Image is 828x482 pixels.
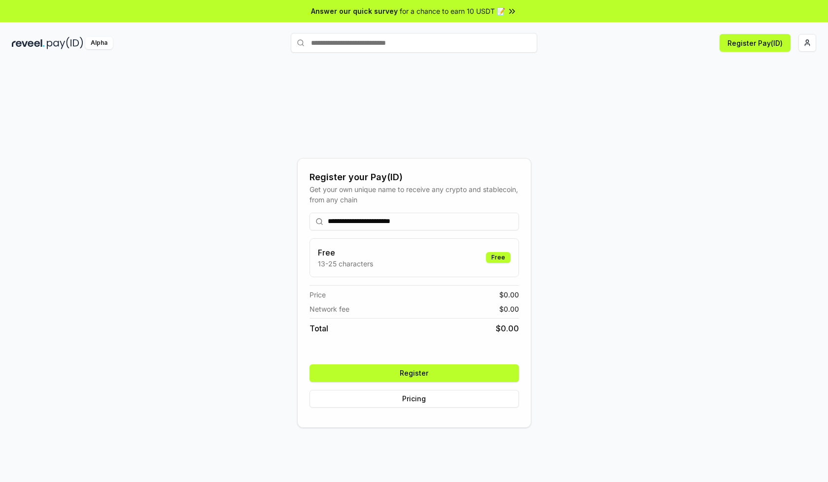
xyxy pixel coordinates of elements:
h3: Free [318,247,373,258]
p: 13-25 characters [318,258,373,269]
span: Answer our quick survey [311,6,398,16]
span: Price [310,289,326,300]
button: Register Pay(ID) [720,34,791,52]
button: Pricing [310,390,519,408]
img: pay_id [47,37,83,49]
span: $ 0.00 [499,304,519,314]
div: Get your own unique name to receive any crypto and stablecoin, from any chain [310,184,519,205]
span: $ 0.00 [496,322,519,334]
span: Total [310,322,328,334]
div: Register your Pay(ID) [310,170,519,184]
span: Network fee [310,304,349,314]
span: for a chance to earn 10 USDT 📝 [400,6,505,16]
img: reveel_dark [12,37,45,49]
button: Register [310,364,519,382]
div: Alpha [85,37,113,49]
span: $ 0.00 [499,289,519,300]
div: Free [486,252,511,263]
